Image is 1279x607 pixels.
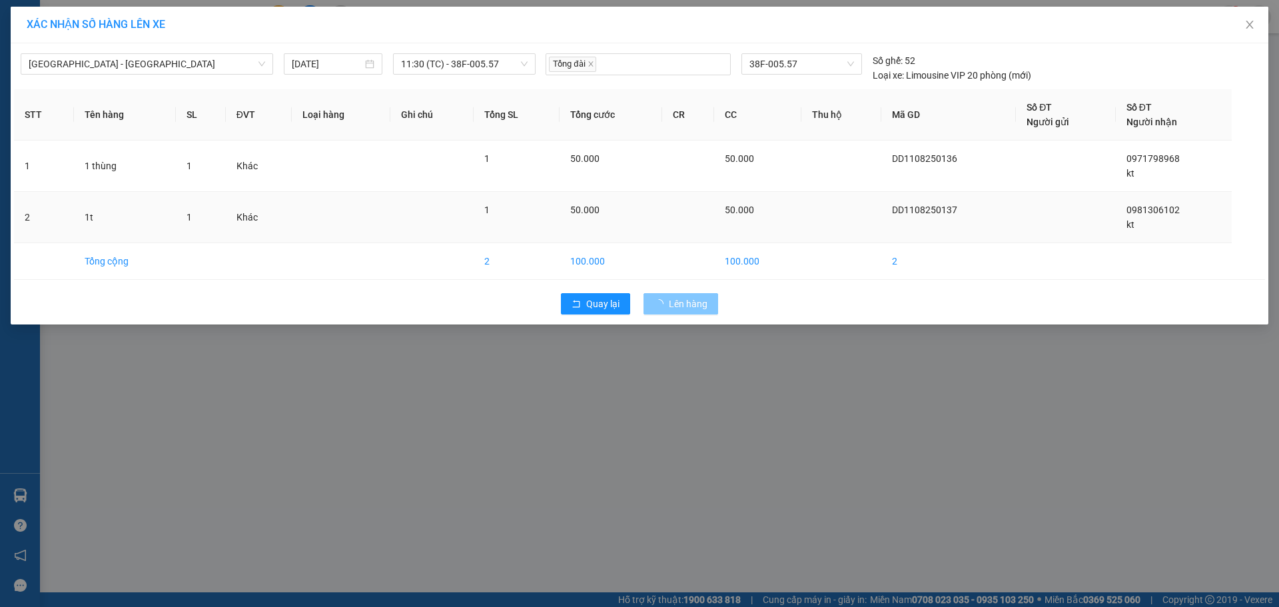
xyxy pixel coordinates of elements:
[29,54,265,74] span: Hà Nội - Kỳ Anh
[881,243,1016,280] td: 2
[1126,168,1134,179] span: kt
[570,205,600,215] span: 50.000
[226,89,292,141] th: ĐVT
[474,89,560,141] th: Tổng SL
[14,141,74,192] td: 1
[14,89,74,141] th: STT
[669,297,707,311] span: Lên hàng
[873,53,915,68] div: 52
[662,89,714,141] th: CR
[654,299,669,308] span: loading
[586,297,620,311] span: Quay lại
[749,54,853,74] span: 38F-005.57
[714,243,801,280] td: 100.000
[74,192,176,243] td: 1t
[714,89,801,141] th: CC
[873,68,904,83] span: Loại xe:
[226,141,292,192] td: Khác
[187,161,192,171] span: 1
[549,57,596,72] span: Tổng đài
[1126,219,1134,230] span: kt
[561,293,630,314] button: rollbackQuay lại
[572,299,581,310] span: rollback
[1231,7,1268,44] button: Close
[725,153,754,164] span: 50.000
[873,68,1031,83] div: Limousine VIP 20 phòng (mới)
[74,243,176,280] td: Tổng cộng
[1126,117,1177,127] span: Người nhận
[484,205,490,215] span: 1
[892,153,957,164] span: DD1108250136
[560,89,662,141] th: Tổng cước
[187,212,192,223] span: 1
[873,53,903,68] span: Số ghế:
[27,18,165,31] span: XÁC NHẬN SỐ HÀNG LÊN XE
[570,153,600,164] span: 50.000
[892,205,957,215] span: DD1108250137
[226,192,292,243] td: Khác
[484,153,490,164] span: 1
[1027,117,1069,127] span: Người gửi
[74,141,176,192] td: 1 thùng
[1027,102,1052,113] span: Số ĐT
[801,89,881,141] th: Thu hộ
[14,192,74,243] td: 2
[1126,205,1180,215] span: 0981306102
[881,89,1016,141] th: Mã GD
[1126,102,1152,113] span: Số ĐT
[1244,19,1255,30] span: close
[390,89,474,141] th: Ghi chú
[560,243,662,280] td: 100.000
[588,61,594,67] span: close
[643,293,718,314] button: Lên hàng
[292,57,362,71] input: 11/08/2025
[401,54,528,74] span: 11:30 (TC) - 38F-005.57
[292,89,390,141] th: Loại hàng
[176,89,226,141] th: SL
[1126,153,1180,164] span: 0971798968
[725,205,754,215] span: 50.000
[74,89,176,141] th: Tên hàng
[474,243,560,280] td: 2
